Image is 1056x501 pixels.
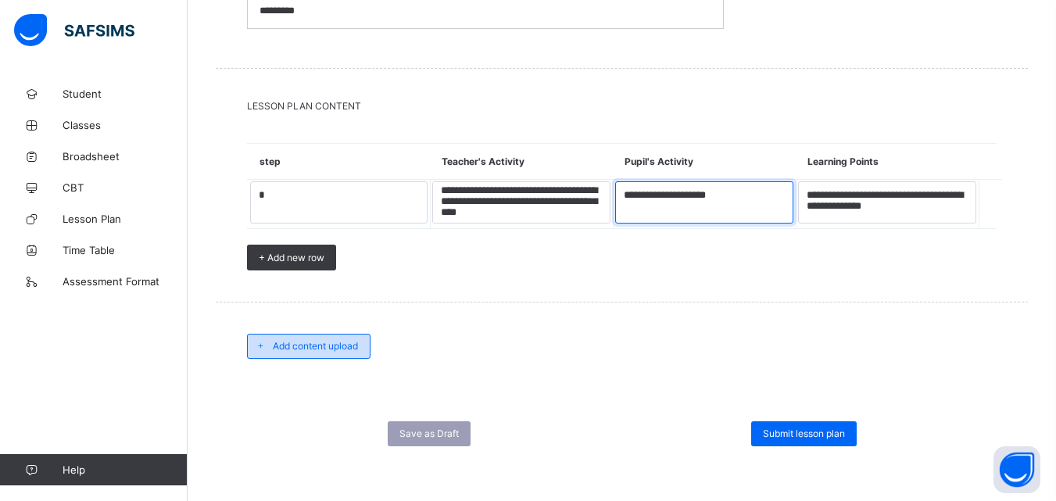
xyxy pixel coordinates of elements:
span: CBT [63,181,188,194]
span: + Add new row [259,252,324,263]
span: Broadsheet [63,150,188,163]
span: Lesson Plan [63,213,188,225]
th: step [248,144,431,180]
button: Open asap [993,446,1040,493]
th: Teacher's Activity [430,144,613,180]
span: Add content upload [273,340,358,352]
th: Pupil's Activity [613,144,796,180]
span: Save as Draft [399,428,459,439]
th: Learning Points [796,144,979,180]
span: Assessment Format [63,275,188,288]
span: LESSON PLAN CONTENT [247,100,997,112]
span: Student [63,88,188,100]
span: Classes [63,119,188,131]
span: Help [63,463,187,476]
span: Time Table [63,244,188,256]
img: safsims [14,14,134,47]
span: Submit lesson plan [763,428,845,439]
